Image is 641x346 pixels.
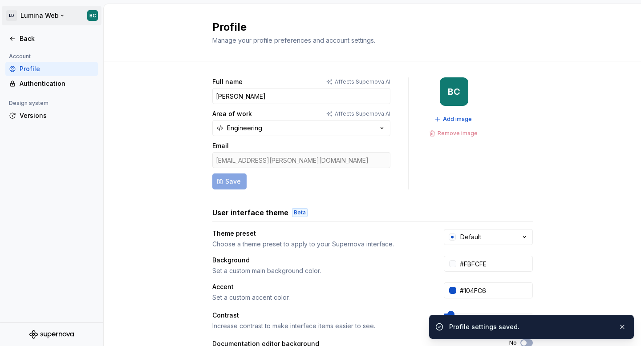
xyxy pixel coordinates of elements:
label: Full name [212,77,243,86]
a: Authentication [5,76,98,91]
div: Account [5,51,34,62]
svg: Supernova Logo [29,330,74,339]
span: Add image [443,116,472,123]
div: Design system [5,98,52,109]
div: Accent [212,282,428,291]
a: Versions [5,109,98,123]
div: Lumina Web [20,11,59,20]
div: Versions [20,111,94,120]
div: Authentication [20,79,94,88]
a: Back [5,32,98,46]
div: Choose a theme preset to apply to your Supernova interface. [212,240,428,249]
input: #104FC6 [456,282,533,298]
label: Area of work [212,109,252,118]
button: Add image [432,113,476,125]
p: Affects Supernova AI [335,110,390,117]
h2: Profile [212,20,522,34]
p: Affects Supernova AI [335,78,390,85]
input: #FFFFFF [456,256,533,272]
div: Theme preset [212,229,428,238]
div: Default [460,233,481,241]
div: Increase contrast to make interface items easier to see. [212,322,428,330]
div: Profile settings saved. [449,322,611,331]
div: Contrast [212,311,428,320]
span: Manage your profile preferences and account settings. [212,36,375,44]
div: Set a custom main background color. [212,266,428,275]
div: BC [89,12,96,19]
h3: User interface theme [212,207,288,218]
div: Background [212,256,428,265]
div: Engineering [227,124,262,133]
div: Profile [20,64,94,73]
div: Set a custom accent color. [212,293,428,302]
div: Beta [292,208,308,217]
div: Back [20,34,94,43]
div: BC [448,88,460,95]
a: Profile [5,62,98,76]
label: Email [212,141,229,150]
button: Default [444,229,533,245]
button: LDLumina WebBC [2,6,101,25]
div: LD [6,10,17,21]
